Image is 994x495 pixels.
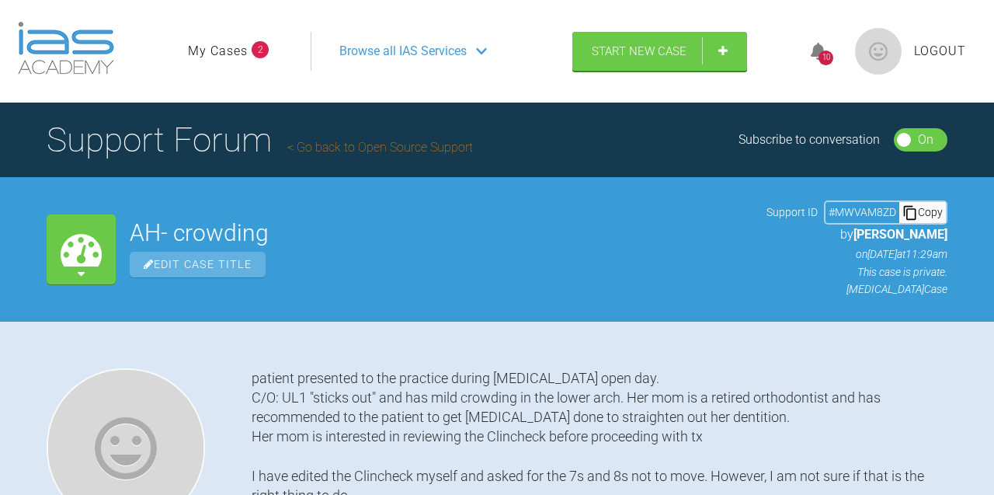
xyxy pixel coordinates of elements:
[825,204,899,221] div: # MWVAM8ZD
[287,140,473,155] a: Go back to Open Source Support
[918,130,933,150] div: On
[766,263,947,281] p: This case is private.
[914,41,966,61] a: Logout
[853,227,947,242] span: [PERSON_NAME]
[47,113,473,167] h1: Support Forum
[572,32,747,71] a: Start New Case
[818,51,833,65] div: 10
[252,41,269,58] span: 2
[130,252,266,277] span: Edit Case Title
[766,204,818,221] span: Support ID
[899,202,946,222] div: Copy
[130,221,752,245] h2: AH- crowding
[855,28,902,75] img: profile.png
[18,22,114,75] img: logo-light.3e3ef733.png
[592,44,686,58] span: Start New Case
[766,281,947,298] p: [MEDICAL_DATA] Case
[766,225,947,245] p: by
[766,246,947,263] p: on [DATE] at 11:29am
[739,130,880,150] div: Subscribe to conversation
[339,41,467,61] span: Browse all IAS Services
[188,41,248,61] a: My Cases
